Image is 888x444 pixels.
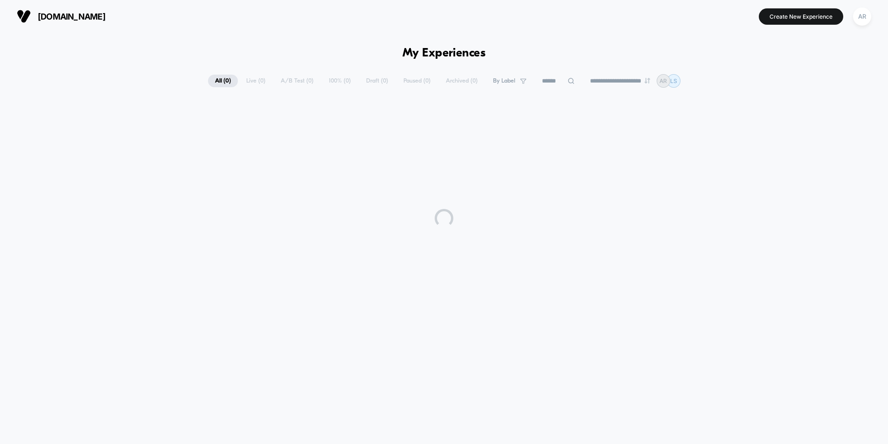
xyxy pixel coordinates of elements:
button: [DOMAIN_NAME] [14,9,108,24]
div: AR [853,7,871,26]
p: AR [659,77,667,84]
button: AR [850,7,874,26]
img: end [645,78,650,83]
p: LS [670,77,677,84]
button: Create New Experience [759,8,843,25]
h1: My Experiences [402,47,486,60]
span: By Label [493,77,515,84]
span: All ( 0 ) [208,75,238,87]
span: [DOMAIN_NAME] [38,12,105,21]
img: Visually logo [17,9,31,23]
